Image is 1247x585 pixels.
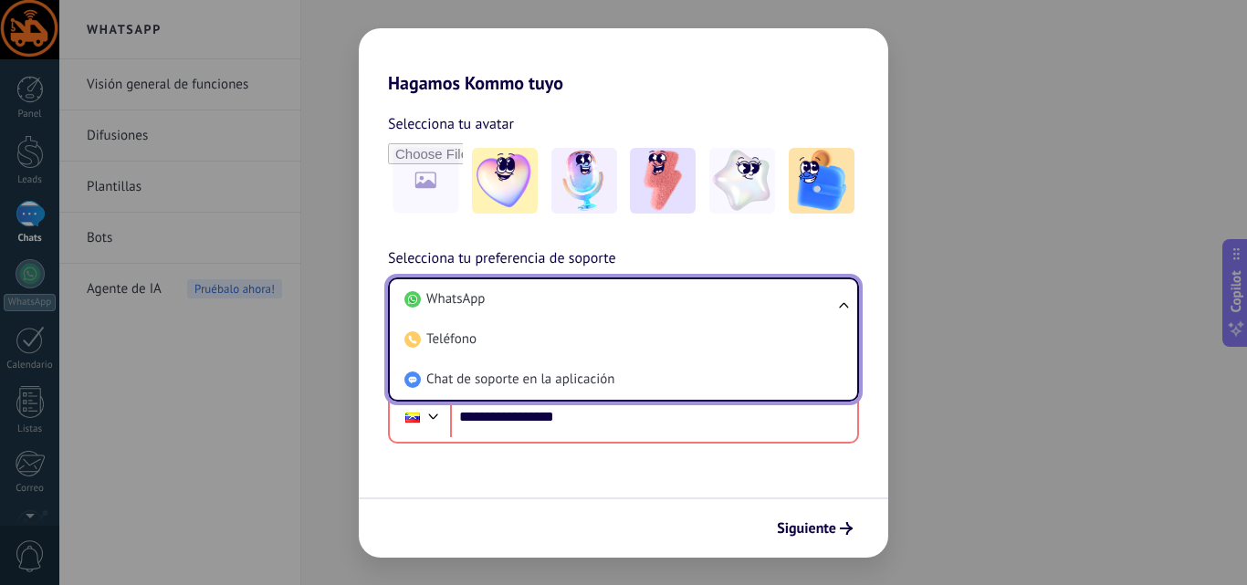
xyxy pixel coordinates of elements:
[769,513,861,544] button: Siguiente
[709,148,775,214] img: -4.jpeg
[472,148,538,214] img: -1.jpeg
[426,290,485,308] span: WhatsApp
[789,148,854,214] img: -5.jpeg
[388,247,616,271] span: Selecciona tu preferencia de soporte
[395,398,430,436] div: Venezuela: + 58
[426,371,614,389] span: Chat de soporte en la aplicación
[551,148,617,214] img: -2.jpeg
[630,148,696,214] img: -3.jpeg
[388,112,514,136] span: Selecciona tu avatar
[426,330,477,349] span: Teléfono
[359,28,888,94] h2: Hagamos Kommo tuyo
[777,522,836,535] span: Siguiente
